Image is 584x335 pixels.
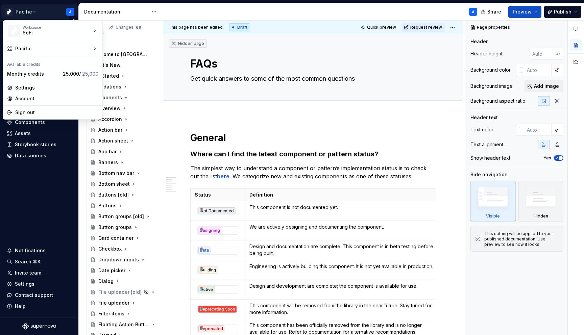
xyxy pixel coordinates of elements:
div: Monthly credits [7,71,60,77]
span: 25,000 / [63,71,98,77]
div: Workspace [23,25,92,29]
div: Sign out [15,109,98,116]
div: SoFi [23,29,80,36]
div: Settings [15,84,98,91]
div: Account [15,95,98,102]
span: 25,000 [82,71,98,77]
div: Available credits [4,58,101,69]
img: 8d0dbd7b-a897-4c39-8ca0-62fbda938e11.png [8,25,20,37]
div: Pacific [15,45,92,52]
